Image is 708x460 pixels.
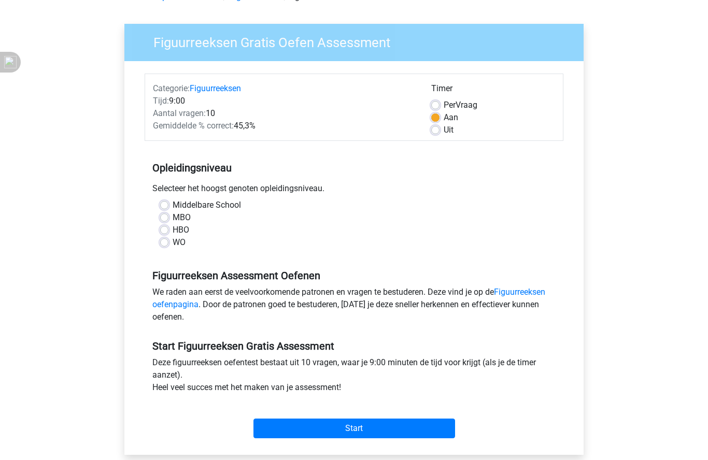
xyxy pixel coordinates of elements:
[173,199,241,211] label: Middelbare School
[153,108,206,118] span: Aantal vragen:
[141,31,576,51] h3: Figuurreeksen Gratis Oefen Assessment
[153,83,190,93] span: Categorie:
[444,100,456,110] span: Per
[431,82,555,99] div: Timer
[152,157,556,178] h5: Opleidingsniveau
[173,224,189,236] label: HBO
[444,99,477,111] label: Vraag
[253,419,455,438] input: Start
[153,96,169,106] span: Tijd:
[444,111,458,124] label: Aan
[152,340,556,352] h5: Start Figuurreeksen Gratis Assessment
[190,83,241,93] a: Figuurreeksen
[153,121,234,131] span: Gemiddelde % correct:
[173,236,186,249] label: WO
[173,211,191,224] label: MBO
[145,107,423,120] div: 10
[145,182,563,199] div: Selecteer het hoogst genoten opleidingsniveau.
[145,95,423,107] div: 9:00
[145,286,563,327] div: We raden aan eerst de veelvoorkomende patronen en vragen te bestuderen. Deze vind je op de . Door...
[444,124,454,136] label: Uit
[145,356,563,398] div: Deze figuurreeksen oefentest bestaat uit 10 vragen, waar je 9:00 minuten de tijd voor krijgt (als...
[145,120,423,132] div: 45,3%
[152,269,556,282] h5: Figuurreeksen Assessment Oefenen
